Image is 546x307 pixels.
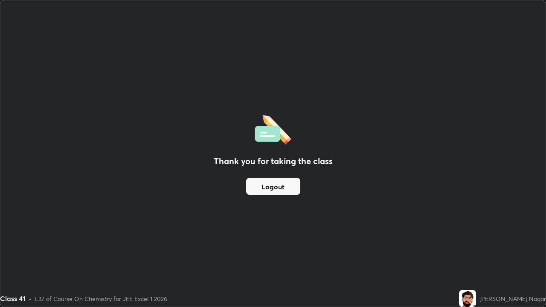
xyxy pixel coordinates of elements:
[246,178,300,195] button: Logout
[479,294,546,303] div: [PERSON_NAME] Nagar
[29,294,32,303] div: •
[214,155,333,168] h2: Thank you for taking the class
[255,112,291,145] img: offlineFeedback.1438e8b3.svg
[459,290,476,307] img: 8a6df0ca86aa4bafae21e328bd8b9af3.jpg
[35,294,167,303] div: L37 of Course On Chemistry for JEE Excel 1 2026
